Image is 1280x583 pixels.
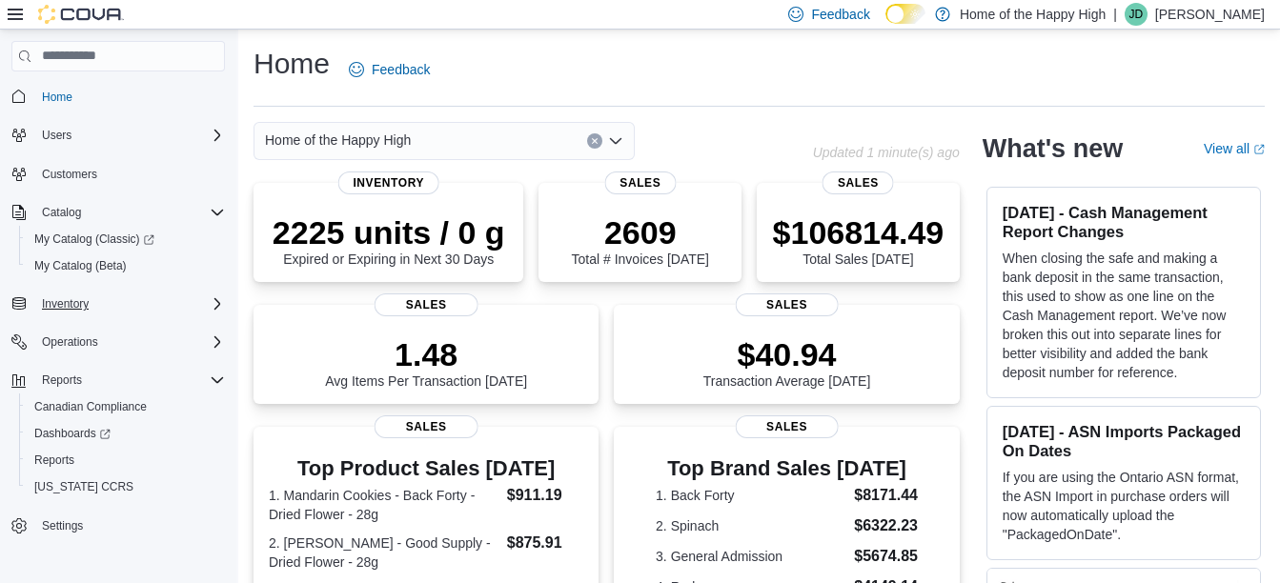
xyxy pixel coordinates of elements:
span: Washington CCRS [27,475,225,498]
span: Feedback [811,5,869,24]
a: Dashboards [19,420,233,447]
span: Sales [735,415,839,438]
div: Transaction Average [DATE] [703,335,871,389]
dt: 2. Spinach [656,516,846,535]
h3: [DATE] - ASN Imports Packaged On Dates [1003,422,1245,460]
span: [US_STATE] CCRS [34,479,133,494]
span: Reports [42,372,82,388]
span: Feedback [372,60,430,79]
dt: 1. Back Forty [656,486,846,505]
a: Reports [27,449,82,472]
h2: What's new [983,133,1123,164]
button: Inventory [4,291,233,317]
span: JD [1129,3,1144,26]
span: Home [42,90,72,105]
span: My Catalog (Classic) [34,231,154,247]
span: Operations [34,331,225,353]
button: Home [4,83,233,111]
button: Operations [4,329,233,355]
button: Users [34,124,79,147]
span: Operations [42,334,98,350]
span: Users [42,128,71,143]
p: $40.94 [703,335,871,373]
button: Reports [19,447,233,473]
div: Total Sales [DATE] [773,213,945,267]
a: Dashboards [27,422,118,445]
span: Reports [34,369,225,392]
button: Catalog [34,201,89,224]
span: Customers [42,167,97,182]
span: My Catalog (Classic) [27,228,225,251]
p: 1.48 [325,335,527,373]
h3: Top Product Sales [DATE] [269,457,583,480]
h3: [DATE] - Cash Management Report Changes [1003,203,1245,241]
a: Feedback [341,50,437,89]
span: Sales [823,171,894,194]
span: Dashboards [27,422,225,445]
img: Cova [38,5,124,24]
span: Sales [735,293,839,316]
span: Home of the Happy High [265,129,411,151]
span: Sales [604,171,676,194]
span: My Catalog (Beta) [27,254,225,277]
dt: 2. [PERSON_NAME] - Good Supply - Dried Flower - 28g [269,533,499,572]
p: 2225 units / 0 g [273,213,505,251]
span: Sales [375,415,478,438]
input: Dark Mode [885,4,925,24]
button: Customers [4,160,233,188]
span: Settings [42,518,83,533]
svg: External link [1253,144,1265,155]
span: Canadian Compliance [34,399,147,414]
span: Reports [34,452,74,468]
p: If you are using the Ontario ASN format, the ASN Import in purchase orders will now automatically... [1003,468,1245,544]
p: Updated 1 minute(s) ago [813,145,960,160]
span: Inventory [34,292,225,315]
div: Total # Invoices [DATE] [572,213,709,267]
span: Reports [27,449,225,472]
dt: 1. Mandarin Cookies - Back Forty - Dried Flower - 28g [269,486,499,524]
span: Dark Mode [885,24,886,25]
p: [PERSON_NAME] [1155,3,1265,26]
a: My Catalog (Classic) [27,228,162,251]
div: Joel Davey [1125,3,1148,26]
span: Catalog [42,205,81,220]
button: Clear input [587,133,602,149]
h3: Top Brand Sales [DATE] [656,457,918,480]
dd: $875.91 [507,532,584,554]
button: Reports [4,367,233,393]
button: Open list of options [608,133,623,149]
button: Users [4,122,233,149]
div: Expired or Expiring in Next 30 Days [273,213,505,267]
a: Settings [34,514,91,537]
button: Reports [34,369,90,392]
p: | [1113,3,1117,26]
p: $106814.49 [773,213,945,251]
p: When closing the safe and making a bank deposit in the same transaction, this used to show as one... [1003,249,1245,382]
button: My Catalog (Beta) [19,252,233,279]
span: Settings [34,513,225,537]
span: Sales [375,293,478,316]
span: Dashboards [34,426,111,441]
button: [US_STATE] CCRS [19,473,233,500]
span: Home [34,85,225,109]
a: Canadian Compliance [27,395,154,418]
span: My Catalog (Beta) [34,258,127,273]
a: [US_STATE] CCRS [27,475,141,498]
span: Inventory [42,296,89,312]
dd: $911.19 [507,484,584,507]
dd: $6322.23 [854,514,918,537]
p: 2609 [572,213,709,251]
dd: $5674.85 [854,545,918,568]
button: Inventory [34,292,96,315]
p: Home of the Happy High [960,3,1106,26]
span: Users [34,124,225,147]
a: Customers [34,163,105,186]
h1: Home [254,45,330,83]
a: My Catalog (Beta) [27,254,134,277]
button: Canadian Compliance [19,393,233,420]
span: Canadian Compliance [27,395,225,418]
div: Avg Items Per Transaction [DATE] [325,335,527,389]
dt: 3. General Admission [656,547,846,566]
button: Settings [4,512,233,539]
span: Catalog [34,201,225,224]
